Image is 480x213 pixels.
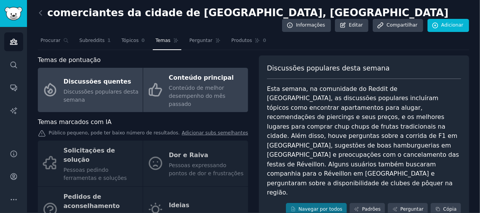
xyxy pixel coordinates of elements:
a: Adicionar subs semelhantes [182,130,248,138]
a: Discussões quentesDiscussões populares desta semana [38,68,143,112]
font: Temas de pontuação [38,56,101,64]
a: Informações [282,19,331,32]
font: Discussões populares desta semana [267,64,390,72]
font: Procurar [41,38,61,43]
font: Conteúdo de melhor desempenho do mês passado [169,85,226,107]
font: Temas [155,38,171,43]
font: Discussões quentes [64,78,131,85]
font: 0 [142,38,145,43]
font: Público pequeno, pode ter baixo número de resultados. [49,130,180,136]
font: Conteúdo principal [169,74,234,81]
font: Perguntar [401,206,424,212]
font: Discussões populares desta semana [64,89,139,103]
font: Adicionar subs semelhantes [182,130,248,136]
font: Esta semana, na comunidade do Reddit de [GEOGRAPHIC_DATA], as discussões populares incluíram tópi... [267,85,461,196]
a: Compartilhar [373,19,423,32]
font: Compartilhar [387,22,417,28]
a: Tópicos0 [119,35,147,50]
a: Subreddits1 [77,35,113,50]
a: Temas [153,35,181,50]
font: comerciantes da cidade de [GEOGRAPHIC_DATA], [GEOGRAPHIC_DATA] [47,7,449,18]
font: Temas marcados com IA [38,118,112,126]
font: Cópia [443,206,457,212]
font: Padrões [362,206,380,212]
font: Navegar por todos [299,206,343,212]
a: Conteúdo principalConteúdo de melhor desempenho do mês passado [143,68,248,112]
a: Perguntar [187,35,223,50]
font: Perguntar [189,38,213,43]
a: Produtos0 [229,35,269,50]
font: Subreddits [79,38,105,43]
font: Editar [349,22,363,28]
font: Adicionar [441,22,463,28]
font: Produtos [232,38,252,43]
font: Tópicos [122,38,139,43]
font: Informações [296,22,325,28]
font: 0 [263,38,266,43]
a: Adicionar [428,19,469,32]
font: 1 [107,38,111,43]
a: Procurar [38,35,71,50]
img: Logotipo do GummySearch [5,7,22,20]
a: Editar [335,19,368,32]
